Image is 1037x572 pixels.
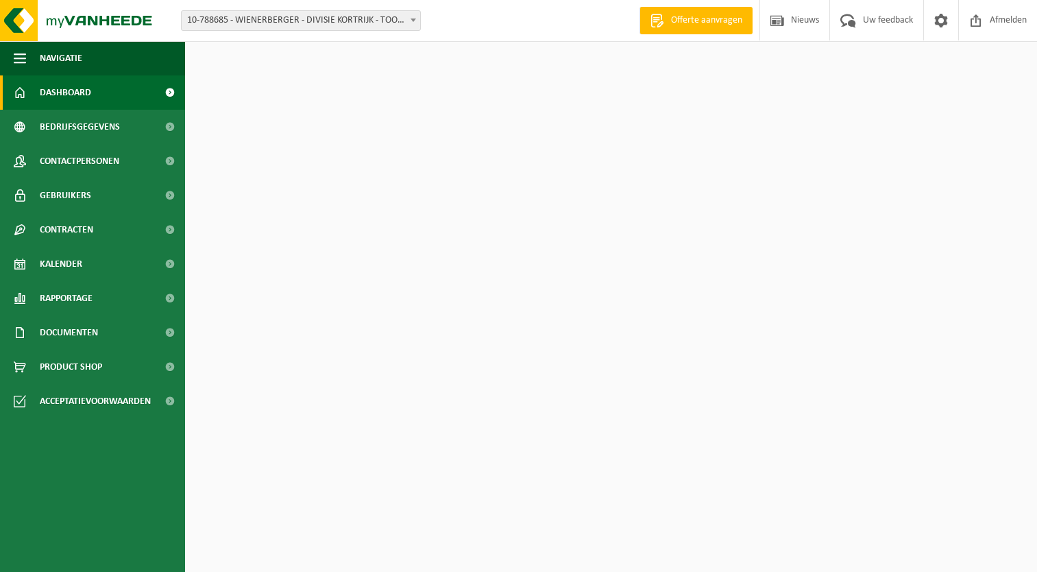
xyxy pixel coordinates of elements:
[181,10,421,31] span: 10-788685 - WIENERBERGER - DIVISIE KORTRIJK - TOONZAAL (TER BEDE) - KORTRIJK
[40,144,119,178] span: Contactpersonen
[40,178,91,213] span: Gebruikers
[40,350,102,384] span: Product Shop
[40,315,98,350] span: Documenten
[182,11,420,30] span: 10-788685 - WIENERBERGER - DIVISIE KORTRIJK - TOONZAAL (TER BEDE) - KORTRIJK
[40,281,93,315] span: Rapportage
[40,75,91,110] span: Dashboard
[668,14,746,27] span: Offerte aanvragen
[40,384,151,418] span: Acceptatievoorwaarden
[40,213,93,247] span: Contracten
[40,110,120,144] span: Bedrijfsgegevens
[40,247,82,281] span: Kalender
[639,7,753,34] a: Offerte aanvragen
[40,41,82,75] span: Navigatie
